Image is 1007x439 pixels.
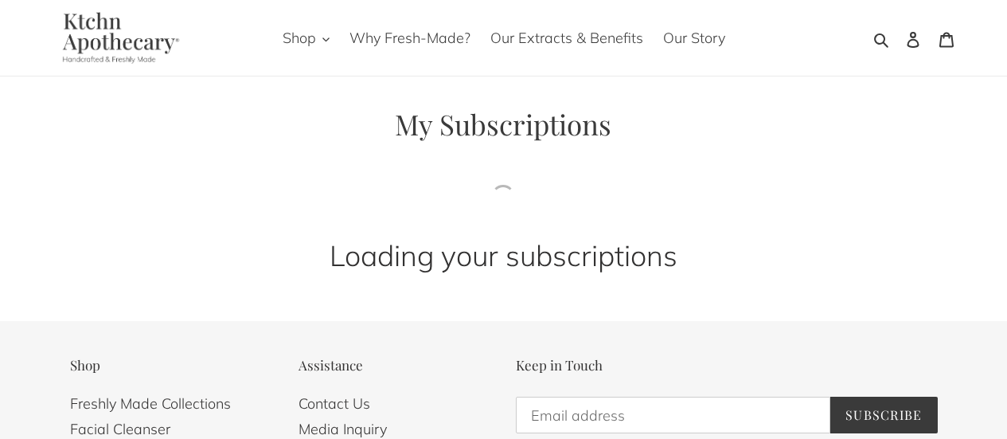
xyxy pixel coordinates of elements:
[830,397,938,433] button: Subscribe
[349,29,470,48] span: Why Fresh-Made?
[144,108,863,141] h1: My Subscriptions
[299,394,370,413] a: Contact Us
[299,420,387,438] a: Media Inquiry
[655,25,733,51] a: Our Story
[275,25,338,51] button: Shop
[663,29,725,48] span: Our Story
[342,25,478,51] a: Why Fresh-Made?
[70,420,170,438] a: Facial Cleanser
[490,29,643,48] span: Our Extracts & Benefits
[70,357,275,373] p: Shop
[330,234,677,277] span: Loading your subscriptions
[283,29,316,48] span: Shop
[70,394,231,413] a: Freshly Made Collections
[516,397,830,433] input: Email address
[516,357,938,373] p: Keep in Touch
[299,357,492,373] p: Assistance
[482,25,651,51] a: Our Extracts & Benefits
[44,12,191,64] img: Ktchn Apothecary
[845,406,923,423] span: Subscribe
